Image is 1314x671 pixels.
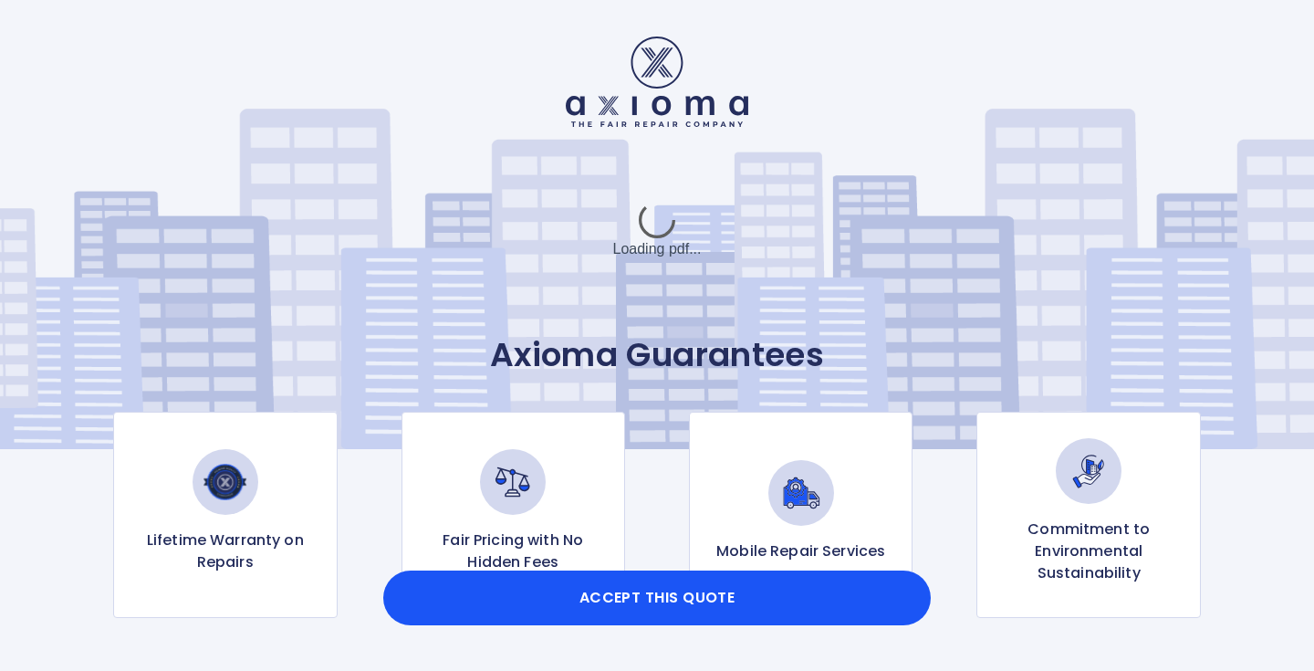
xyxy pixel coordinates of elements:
p: Fair Pricing with No Hidden Fees [417,529,610,573]
div: Loading pdf... [520,185,794,277]
img: Logo [566,37,748,127]
img: Fair Pricing with No Hidden Fees [480,449,546,515]
p: Axioma Guarantees [36,335,1278,375]
p: Lifetime Warranty on Repairs [129,529,321,573]
img: Lifetime Warranty on Repairs [193,449,258,515]
img: Mobile Repair Services [768,460,834,526]
p: Mobile Repair Services [716,540,885,562]
p: Commitment to Environmental Sustainability [992,519,1184,584]
button: Accept this Quote [383,571,931,625]
img: Commitment to Environmental Sustainability [1056,438,1121,504]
